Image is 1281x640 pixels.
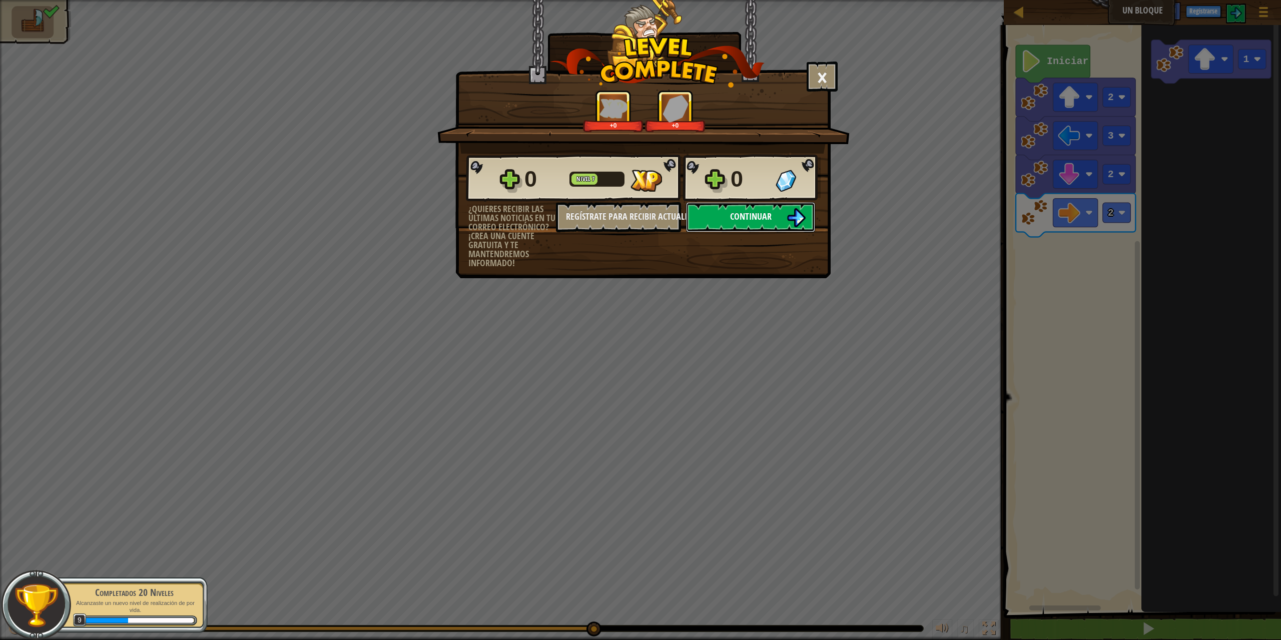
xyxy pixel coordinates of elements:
img: XP Conseguida [599,99,627,118]
img: Gemas Conseguidas [663,95,689,122]
button: × [807,62,838,92]
div: 65 XP hasta el nivel10 [128,618,194,623]
img: trophy.png [14,582,59,628]
div: +0 [585,122,642,129]
div: ¿Quieres recibir las últimas noticias en tu correo electrónico? ¡Crea una cuente gratuita y te ma... [468,205,556,268]
div: 0 [524,163,563,195]
div: 0 [731,163,770,195]
p: Alcanzaste un nuevo nivel de realización de por vida. [71,599,197,614]
img: Continuar [787,208,806,227]
div: Completados 20 Niveles [71,585,197,599]
span: Continuar [730,210,772,223]
span: 7 [592,175,595,183]
img: level_complete.png [550,37,765,88]
span: Nivel [576,175,592,183]
div: +0 [647,122,704,129]
img: XP Conseguida [630,170,662,192]
span: 9 [73,613,87,627]
button: Regístrate para recibir actualizaciones. [556,202,681,232]
div: 150 XP ganado [84,618,128,623]
img: Gemas Conseguidas [776,170,796,192]
button: Continuar [686,202,815,232]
